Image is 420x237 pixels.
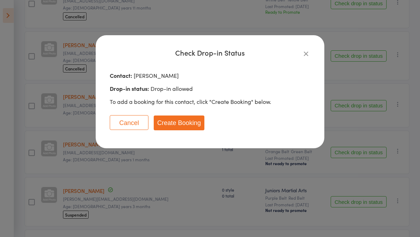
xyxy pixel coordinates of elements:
[154,116,204,130] button: Create Booking
[134,71,179,79] span: [PERSON_NAME]
[110,85,149,92] strong: Drop-in status:
[110,115,148,130] button: Cancel
[151,85,193,92] span: Drop-in allowed
[110,71,132,79] strong: Contact:
[110,85,310,105] div: To add a booking for this contact, click "Create Booking" below.
[110,49,310,56] div: Check Drop-in Status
